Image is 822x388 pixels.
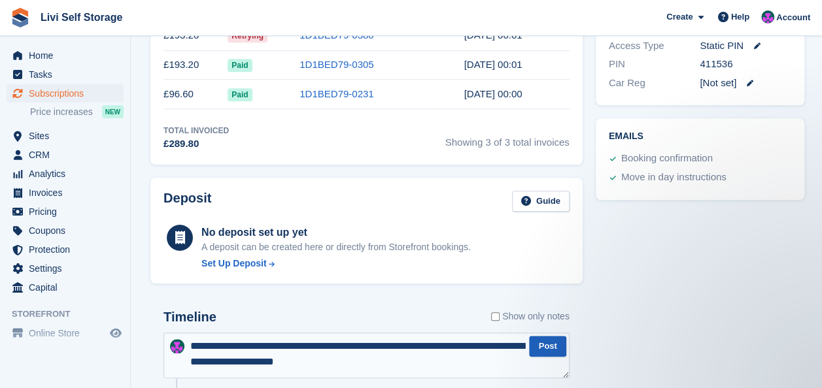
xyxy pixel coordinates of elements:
div: [Not set] [700,76,791,91]
span: CRM [29,146,107,164]
img: Graham Cameron [170,339,184,353]
a: menu [7,184,124,202]
span: Settings [29,259,107,278]
span: Capital [29,278,107,297]
div: Car Reg [609,76,700,91]
a: 1D1BED79-0231 [300,88,373,99]
span: Sites [29,127,107,145]
a: Set Up Deposit [201,257,471,270]
span: Paid [228,88,252,101]
img: stora-icon-8386f47178a22dfd0bd8f6a31ec36ba5ce8667c1dd55bd0f319d3a0aa187defe.svg [10,8,30,27]
span: Home [29,46,107,65]
button: Post [529,336,566,357]
span: Help [731,10,749,24]
label: Show only notes [491,310,570,323]
img: Graham Cameron [761,10,774,24]
div: Access Type [609,39,700,54]
a: Livi Self Storage [35,7,128,28]
div: NEW [102,105,124,118]
td: £96.60 [163,80,228,109]
div: Move in day instructions [621,170,727,186]
span: Invoices [29,184,107,202]
a: menu [7,65,124,84]
span: Storefront [12,308,130,321]
span: Price increases [30,106,93,118]
a: menu [7,146,124,164]
a: menu [7,127,124,145]
span: Paid [228,59,252,72]
div: 411536 [700,57,791,72]
a: menu [7,202,124,221]
a: menu [7,84,124,103]
a: Guide [512,191,570,212]
div: Static PIN [700,39,791,54]
div: No deposit set up yet [201,225,471,240]
a: menu [7,278,124,297]
td: £193.20 [163,50,228,80]
a: menu [7,46,124,65]
span: Subscriptions [29,84,107,103]
span: Online Store [29,324,107,342]
time: 2025-07-21 23:00:22 UTC [464,88,522,99]
a: Price increases NEW [30,105,124,119]
span: Showing 3 of 3 total invoices [445,125,570,152]
h2: Deposit [163,191,211,212]
a: Preview store [108,325,124,341]
span: Pricing [29,202,107,221]
div: £289.80 [163,137,229,152]
div: Set Up Deposit [201,257,267,270]
span: Tasks [29,65,107,84]
a: menu [7,259,124,278]
div: PIN [609,57,700,72]
span: Coupons [29,221,107,240]
h2: Timeline [163,310,216,325]
span: Protection [29,240,107,259]
h2: Emails [609,131,791,142]
div: Booking confirmation [621,151,713,167]
a: menu [7,165,124,183]
div: Total Invoiced [163,125,229,137]
time: 2025-08-18 23:01:14 UTC [464,59,522,70]
a: menu [7,324,124,342]
input: Show only notes [491,310,500,323]
a: menu [7,221,124,240]
p: A deposit can be created here or directly from Storefront bookings. [201,240,471,254]
a: 1D1BED79-0305 [300,59,373,70]
td: £193.20 [163,21,228,50]
span: Retrying [228,29,267,42]
a: menu [7,240,124,259]
span: Analytics [29,165,107,183]
span: Account [776,11,810,24]
span: Create [666,10,693,24]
